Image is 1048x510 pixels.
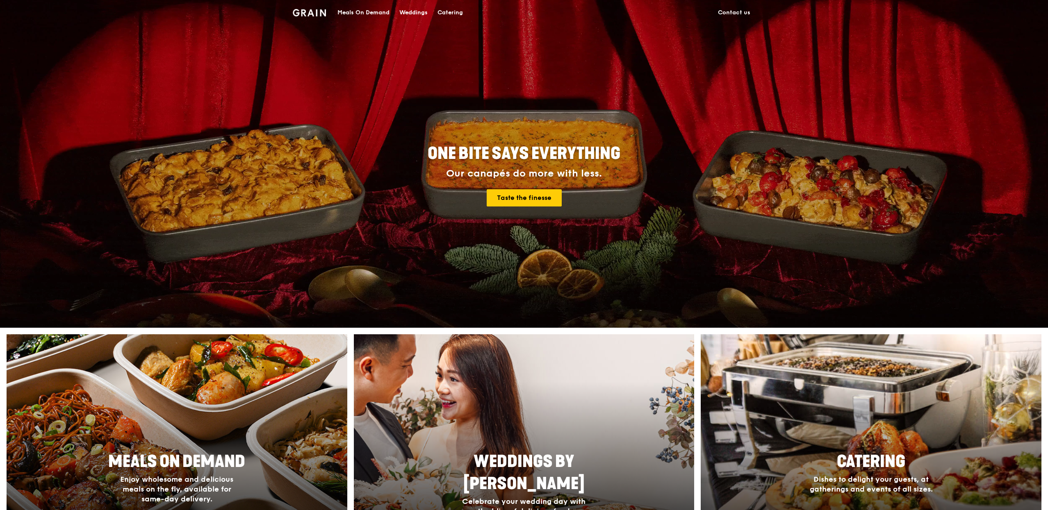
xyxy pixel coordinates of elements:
span: Weddings by [PERSON_NAME] [463,452,585,494]
span: Meals On Demand [108,452,245,471]
a: Catering [433,0,468,25]
div: Catering [437,0,463,25]
span: Catering [837,452,905,471]
span: Dishes to delight your guests, at gatherings and events of all sizes. [810,475,933,494]
span: ONE BITE SAYS EVERYTHING [428,144,620,163]
a: Weddings [394,0,433,25]
span: Enjoy wholesome and delicious meals on the fly, available for same-day delivery. [120,475,233,503]
div: Our canapés do more with less. [376,168,672,179]
div: Weddings [399,0,428,25]
a: Contact us [713,0,755,25]
a: Taste the finesse [487,189,562,206]
img: Grain [293,9,326,16]
div: Meals On Demand [337,0,390,25]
